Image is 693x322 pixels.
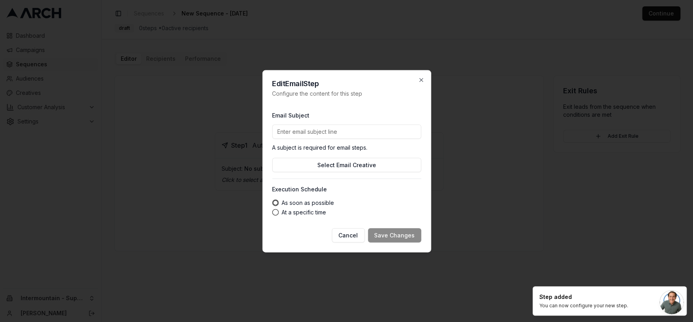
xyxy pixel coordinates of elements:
button: Select Email Creative [272,158,421,172]
p: A subject is required for email steps. [272,143,421,151]
label: As soon as possible [282,200,334,205]
button: Cancel [332,228,365,242]
h2: Edit Email Step [272,80,421,87]
h4: Execution Schedule [272,185,421,193]
input: Enter email subject line [272,124,421,139]
label: Email Subject [272,112,309,118]
label: At a specific time [282,209,326,215]
p: Configure the content for this step [272,89,421,97]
